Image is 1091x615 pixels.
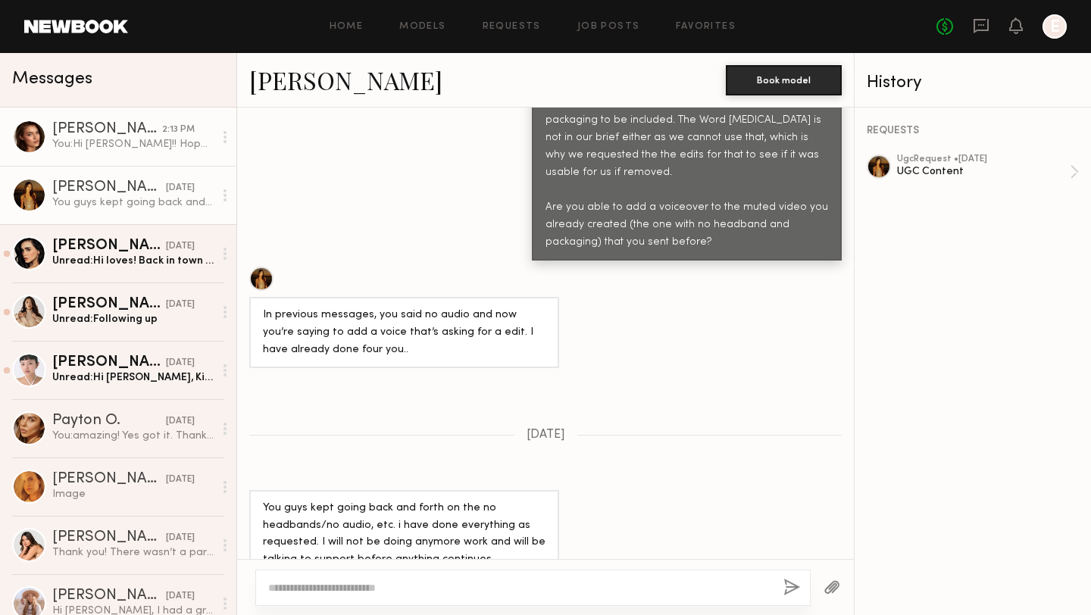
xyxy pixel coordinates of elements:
[52,414,166,429] div: Payton O.
[166,414,195,429] div: [DATE]
[52,429,214,443] div: You: amazing! Yes got it. Thanks for everything [PERSON_NAME] :)
[166,531,195,545] div: [DATE]
[52,297,166,312] div: [PERSON_NAME]
[897,155,1079,189] a: ugcRequest •[DATE]UGC Content
[52,530,166,545] div: [PERSON_NAME]
[545,8,828,251] div: Hi [PERSON_NAME]! Unfortunately we can't confirm and didn't agree to adding any revision fees for...
[12,70,92,88] span: Messages
[162,123,195,137] div: 2:13 PM
[263,500,545,570] div: You guys kept going back and forth on the no headbands/no audio, etc. i have done everything as r...
[263,307,545,359] div: In previous messages, you said no audio and now you’re saying to add a voice that’s asking for a ...
[52,195,214,210] div: You guys kept going back and forth on the no headbands/no audio, etc. i have done everything as r...
[726,65,842,95] button: Book model
[867,126,1079,136] div: REQUESTS
[52,180,166,195] div: [PERSON_NAME]
[577,22,640,32] a: Job Posts
[1043,14,1067,39] a: E
[867,74,1079,92] div: History
[166,356,195,370] div: [DATE]
[897,155,1070,164] div: ugc Request • [DATE]
[52,355,166,370] div: [PERSON_NAME]
[166,298,195,312] div: [DATE]
[483,22,541,32] a: Requests
[52,545,214,560] div: Thank you! There wasn’t a parking assistant when I went to get my car so I wasn’t able to get a r...
[52,122,162,137] div: [PERSON_NAME]
[52,239,166,254] div: [PERSON_NAME]
[52,254,214,268] div: Unread: Hi loves! Back in town [DATE] and wanted to circle back on the social shoot
[726,73,842,86] a: Book model
[249,64,442,96] a: [PERSON_NAME]
[676,22,736,32] a: Favorites
[52,487,214,501] div: Image
[52,370,214,385] div: Unread: Hi [PERSON_NAME], Kindly following up here. Best, Lin
[52,312,214,326] div: Unread: Following up
[52,588,166,604] div: [PERSON_NAME]
[527,429,565,442] span: [DATE]
[897,164,1070,179] div: UGC Content
[330,22,364,32] a: Home
[166,473,195,487] div: [DATE]
[52,137,214,151] div: You: Hi [PERSON_NAME]!! Hope you're doing well. We'd love to work with you again and send you our...
[166,589,195,604] div: [DATE]
[166,181,195,195] div: [DATE]
[166,239,195,254] div: [DATE]
[52,472,166,487] div: [PERSON_NAME]
[399,22,445,32] a: Models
